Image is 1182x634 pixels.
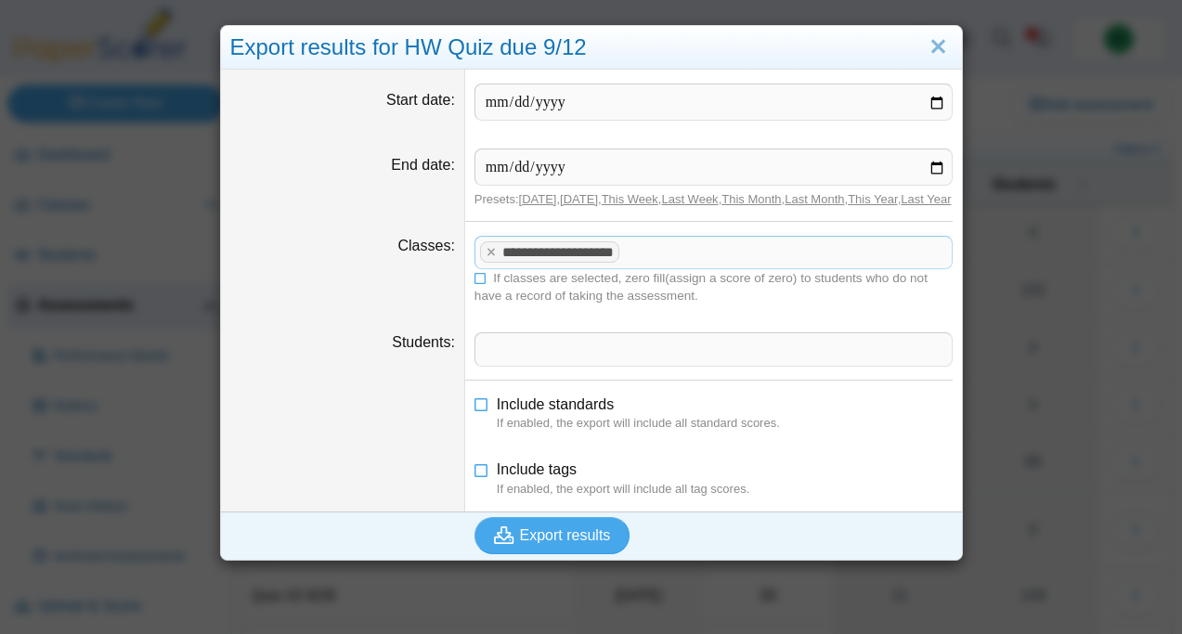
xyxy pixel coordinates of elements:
div: Presets: , , , , , , , [474,191,953,208]
dfn: If enabled, the export will include all tag scores. [497,481,953,498]
a: [DATE] [519,192,557,206]
dfn: If enabled, the export will include all standard scores. [497,415,953,432]
a: Last Year [901,192,951,206]
a: Close [924,32,953,63]
a: This Year [848,192,898,206]
label: Students [392,334,455,350]
span: Export results [520,527,611,543]
div: Export results for HW Quiz due 9/12 [221,26,962,70]
x: remove tag [484,246,500,258]
a: This Week [602,192,658,206]
label: Start date [386,92,455,108]
button: Export results [474,517,630,554]
label: Classes [397,238,454,253]
span: Include tags [497,461,577,477]
tags: ​ [474,332,953,366]
a: Last Month [785,192,844,206]
a: Last Week [661,192,718,206]
tags: ​ [474,236,953,269]
a: This Month [721,192,781,206]
span: If classes are selected, zero fill(assign a score of zero) to students who do not have a record o... [474,271,928,303]
span: Include standards [497,396,614,412]
a: [DATE] [560,192,598,206]
label: End date [391,157,455,173]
